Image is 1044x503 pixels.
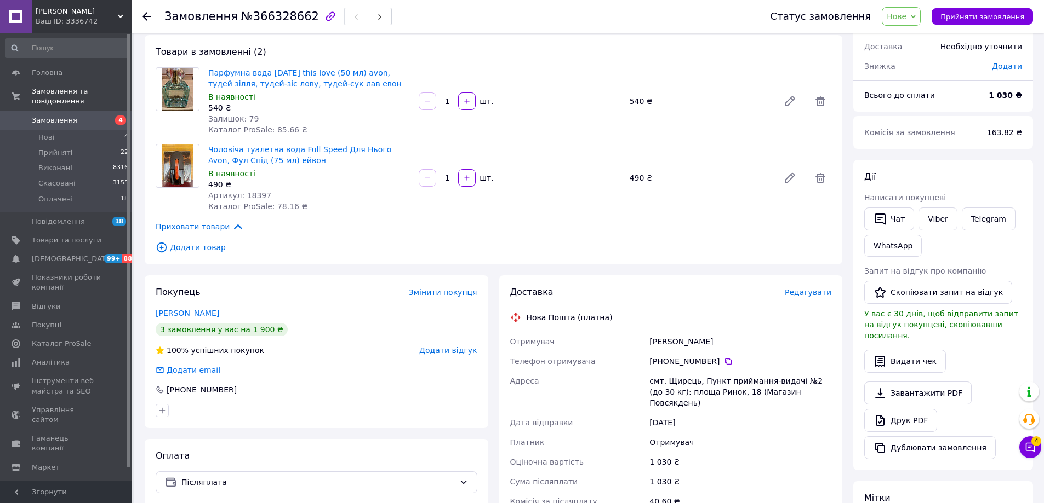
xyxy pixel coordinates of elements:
[625,94,774,109] div: 540 ₴
[32,320,61,330] span: Покупці
[647,413,834,432] div: [DATE]
[989,91,1022,100] b: 1 030 ₴
[121,148,128,158] span: 22
[156,47,266,57] span: Товари в замовленні (2)
[771,11,871,22] div: Статус замовлення
[864,267,986,275] span: Запит на відгук про компанію
[864,493,891,503] span: Мітки
[32,339,91,349] span: Каталог ProSale
[208,179,410,190] div: 490 ₴
[155,365,221,375] div: Додати email
[1019,436,1041,458] button: Чат з покупцем4
[510,477,578,486] span: Сума післяплати
[477,96,494,107] div: шт.
[864,309,1018,340] span: У вас є 30 днів, щоб відправити запит на відгук покупцеві, скопіювавши посилання.
[647,432,834,452] div: Отримувач
[5,38,129,58] input: Пошук
[510,377,539,385] span: Адреса
[934,34,1029,59] div: Необхідно уточнити
[864,62,895,71] span: Знижка
[113,178,128,188] span: 3155
[208,191,271,200] span: Артикул: 18397
[647,472,834,492] div: 1 030 ₴
[32,433,101,453] span: Гаманець компанії
[419,346,477,355] span: Додати відгук
[864,171,876,182] span: Дії
[181,476,455,488] span: Післяплата
[36,7,118,16] span: Ейвон Дешево
[864,350,946,373] button: Видати чек
[241,10,319,23] span: №366328662
[32,115,77,125] span: Замовлення
[156,309,219,317] a: [PERSON_NAME]
[156,287,201,297] span: Покупець
[864,207,914,230] button: Чат
[32,376,101,396] span: Інструменти веб-майстра та SEO
[115,115,126,125] span: 4
[647,371,834,413] div: смт. Щирець, Пункт приймання-видачі №2 (до 30 кг): площа Ринок, 18 (Магазин Повсякдень)
[104,254,122,263] span: 99+
[649,356,831,367] div: [PHONE_NUMBER]
[409,288,477,297] span: Змінити покупця
[510,357,596,366] span: Телефон отримувача
[864,281,1012,304] button: Скопіювати запит на відгук
[166,384,238,395] div: [PHONE_NUMBER]
[208,125,307,134] span: Каталог ProSale: 85.66 ₴
[32,462,60,472] span: Маркет
[647,332,834,351] div: [PERSON_NAME]
[887,12,906,21] span: Нове
[32,217,85,227] span: Повідомлення
[864,42,902,51] span: Доставка
[32,68,62,78] span: Головна
[122,254,135,263] span: 88
[208,145,391,165] a: Чоловіча туалетна вода Full Speed Для Нього Avon, Фул Спід (75 мл) ейвон
[864,235,922,257] a: WhatsApp
[121,194,128,204] span: 18
[32,86,132,106] span: Замовлення та повідомлення
[864,381,972,404] a: Завантажити PDF
[809,90,831,112] span: Видалити
[208,68,402,88] a: Парфумна вода [DATE] this love (50 мл) avon, тудей зілля, тудей-зіс лову, тудей-сук лав евон
[167,346,189,355] span: 100%
[864,409,937,432] a: Друк PDF
[112,217,126,226] span: 18
[987,128,1022,137] span: 163.82 ₴
[785,288,831,297] span: Редагувати
[510,287,554,297] span: Доставка
[208,92,255,101] span: В наявності
[156,450,190,461] span: Оплата
[156,241,831,253] span: Додати товар
[32,235,101,245] span: Товари та послуги
[32,302,60,311] span: Відгуки
[864,128,955,137] span: Комісія за замовлення
[156,221,244,233] span: Приховати товари
[864,436,996,459] button: Дублювати замовлення
[32,357,70,367] span: Аналітика
[940,13,1024,21] span: Прийняти замовлення
[864,193,946,202] span: Написати покупцеві
[156,323,288,336] div: 3 замовлення у вас на 1 900 ₴
[38,178,76,188] span: Скасовані
[208,202,307,211] span: Каталог ProSale: 78.16 ₴
[164,10,238,23] span: Замовлення
[38,163,72,173] span: Виконані
[208,114,259,123] span: Залишок: 79
[647,452,834,472] div: 1 030 ₴
[208,169,255,178] span: В наявності
[208,102,410,113] div: 540 ₴
[864,91,935,100] span: Всього до сплати
[809,167,831,189] span: Видалити
[156,345,264,356] div: успішних покупок
[166,365,221,375] div: Додати email
[510,337,555,346] span: Отримувач
[510,418,573,427] span: Дата відправки
[919,207,957,230] a: Viber
[32,254,113,264] span: [DEMOGRAPHIC_DATA]
[779,167,801,189] a: Редагувати
[32,273,101,292] span: Показники роботи компанії
[932,8,1033,25] button: Прийняти замовлення
[124,132,128,142] span: 4
[779,90,801,112] a: Редагувати
[162,144,194,187] img: Чоловіча туалетна вода Full Speed Для Нього Avon, Фул Спід (75 мл) ейвон
[524,312,615,323] div: Нова Пошта (платна)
